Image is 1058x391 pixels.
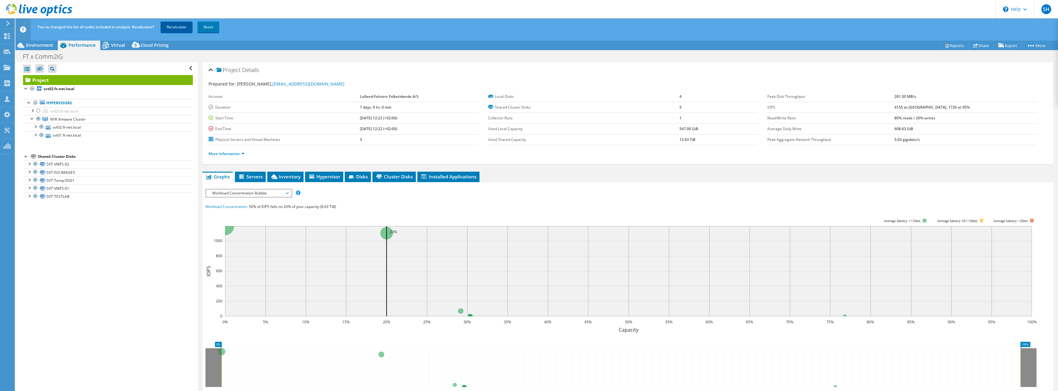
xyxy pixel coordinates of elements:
label: Physical Servers and Virtual Machines [209,137,360,143]
span: Installed Applications [420,174,476,180]
a: Reports [939,41,969,50]
span: Graphs [205,174,230,180]
a: svt01.ft-net.local [23,131,193,139]
text: Average latency >20ms [993,219,1028,223]
text: IOPS [205,266,212,277]
a: SVT-Temp-DS01 [23,176,193,184]
span: Details [242,66,259,74]
a: [EMAIL_ADDRESS][DOMAIN_NAME] [272,81,344,87]
label: Peak Aggregate Network Throughput [767,137,894,143]
text: Capacity [619,326,639,333]
label: Prepared for: [209,81,236,87]
text: 50% [625,319,632,325]
text: 200 [216,298,222,304]
a: Recalculate [161,22,193,33]
a: NYK Vmware Cluster [23,115,193,123]
div: Shared Cluster Disks [38,153,193,160]
a: svt02.ft-net.local [23,85,193,93]
text: 0% [223,319,228,325]
label: Local Disks [488,94,679,100]
b: svt02.ft-net.local [44,86,74,91]
text: 55% [665,319,673,325]
b: 608.63 GiB [894,126,913,131]
label: Collector Runs [488,115,679,121]
span: Disks [348,174,368,180]
span: You've changed the list of nodes included in analysis. Recalculate? [38,24,154,30]
text: 400 [216,283,222,289]
text: 1000 [214,238,222,243]
text: 10% [302,319,309,325]
span: Environment [26,42,53,48]
a: Share [969,41,994,50]
text: 40% [544,319,551,325]
text: 5% [263,319,268,325]
span: Performance [69,42,96,48]
span: Cluster Disks [376,174,413,180]
text: 70% [786,319,793,325]
tspan: Average latency <=10ms [884,219,921,223]
span: [PERSON_NAME], [237,81,344,87]
b: 4 [679,94,682,99]
span: Servers [238,174,263,180]
text: 90% [948,319,955,325]
text: 65% [746,319,753,325]
a: SVT-ISO-IMAGES [23,168,193,176]
label: Start Time [209,115,360,121]
a: More [1022,41,1050,50]
a: Hypervisors [23,99,193,107]
span: 50% of IOPS falls on 20% of your capacity (8.63 TiB) [249,204,336,209]
a: SVT-VMFS-02 [23,160,193,168]
text: 0 [220,313,222,319]
span: Project [217,67,241,73]
text: 95% [988,319,995,325]
b: [DATE] 12:22 (+02:00) [360,126,397,131]
a: Project [23,75,193,85]
text: 25% [423,319,431,325]
b: 5.03 gigabits/s [894,137,920,142]
b: 281.30 MB/s [894,94,916,99]
span: Cloud Pricing [141,42,169,48]
svg: \n [1003,6,1008,12]
label: Duration [209,104,360,110]
b: 80% reads / 20% writes [894,115,935,121]
span: Hypervisor [308,174,340,180]
b: Lolland-Falsters Folketidende A/S [360,94,419,99]
span: svt03.ft-net.local [50,109,78,114]
a: Export [993,41,1022,50]
a: Reset [197,22,219,33]
a: More Information [209,151,245,156]
text: 60% [706,319,713,325]
b: 4155 at [GEOGRAPHIC_DATA], 1726 at 95% [894,105,970,110]
label: Used Shared Capacity [488,137,679,143]
a: SVT-TESTLAB [23,193,193,201]
text: 85% [907,319,915,325]
b: 12.63 TiB [679,137,695,142]
span: Inventory [270,174,300,180]
a: svt02.ft-net.local [23,123,193,131]
label: Read/Write Ratio [767,115,894,121]
tspan: Average latency 10<=20ms [937,219,977,223]
label: Shared Cluster Disks [488,104,679,110]
text: 800 [216,253,222,258]
b: [DATE] 12:22 (+02:00) [360,115,397,121]
text: 20% [383,319,390,325]
label: Account [209,94,360,100]
b: 7 days, 0 hr, 0 min [360,105,392,110]
span: Virtual [111,42,125,48]
b: 3 [360,137,362,142]
text: 20% [390,229,397,234]
a: SVT-VMFS-01 [23,184,193,192]
span: Workload Concentration Bubble [209,190,288,197]
h1: FT x Comm2IG [20,53,72,60]
label: Average Daily Write [767,126,894,132]
text: 45% [584,319,592,325]
text: 15% [342,319,350,325]
b: 5 [679,105,682,110]
span: SH [1041,4,1051,14]
text: 35% [504,319,511,325]
label: Peak Disk Throughput [767,94,894,100]
label: Used Local Capacity [488,126,679,132]
text: 80% [867,319,874,325]
b: 547.00 GiB [679,126,698,131]
label: IOPS [767,104,894,110]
